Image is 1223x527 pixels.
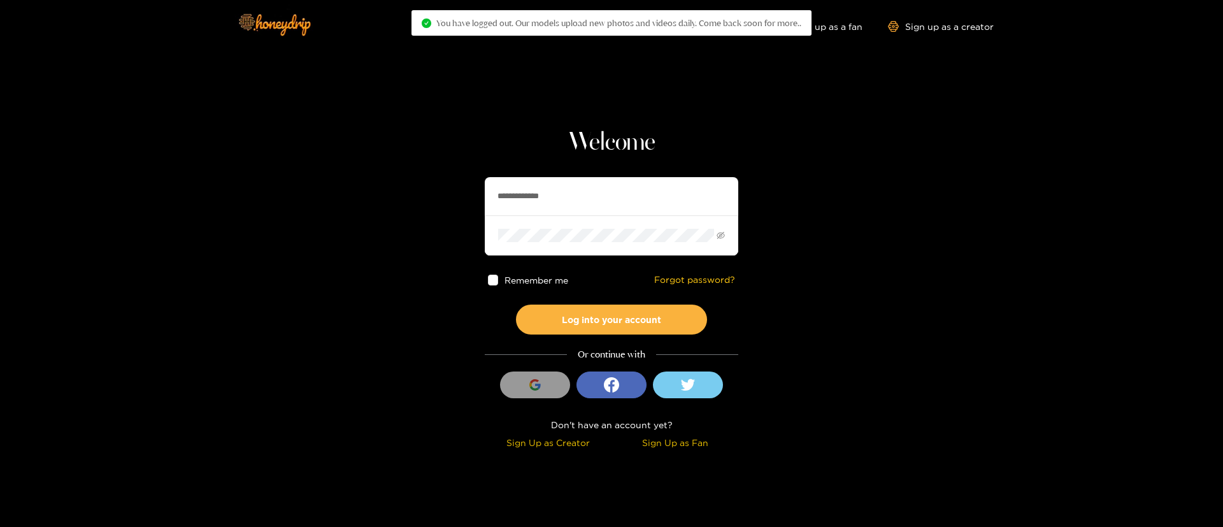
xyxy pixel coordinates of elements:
span: check-circle [422,18,431,28]
h1: Welcome [485,127,738,158]
div: Sign Up as Fan [615,435,735,450]
span: You have logged out. Our models upload new photos and videos daily. Come back soon for more.. [436,18,801,28]
div: Don't have an account yet? [485,417,738,432]
a: Sign up as a creator [888,21,994,32]
span: eye-invisible [717,231,725,240]
span: Remember me [505,275,569,285]
a: Sign up as a fan [775,21,862,32]
div: Sign Up as Creator [488,435,608,450]
div: Or continue with [485,347,738,362]
a: Forgot password? [654,275,735,285]
button: Log into your account [516,305,707,335]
